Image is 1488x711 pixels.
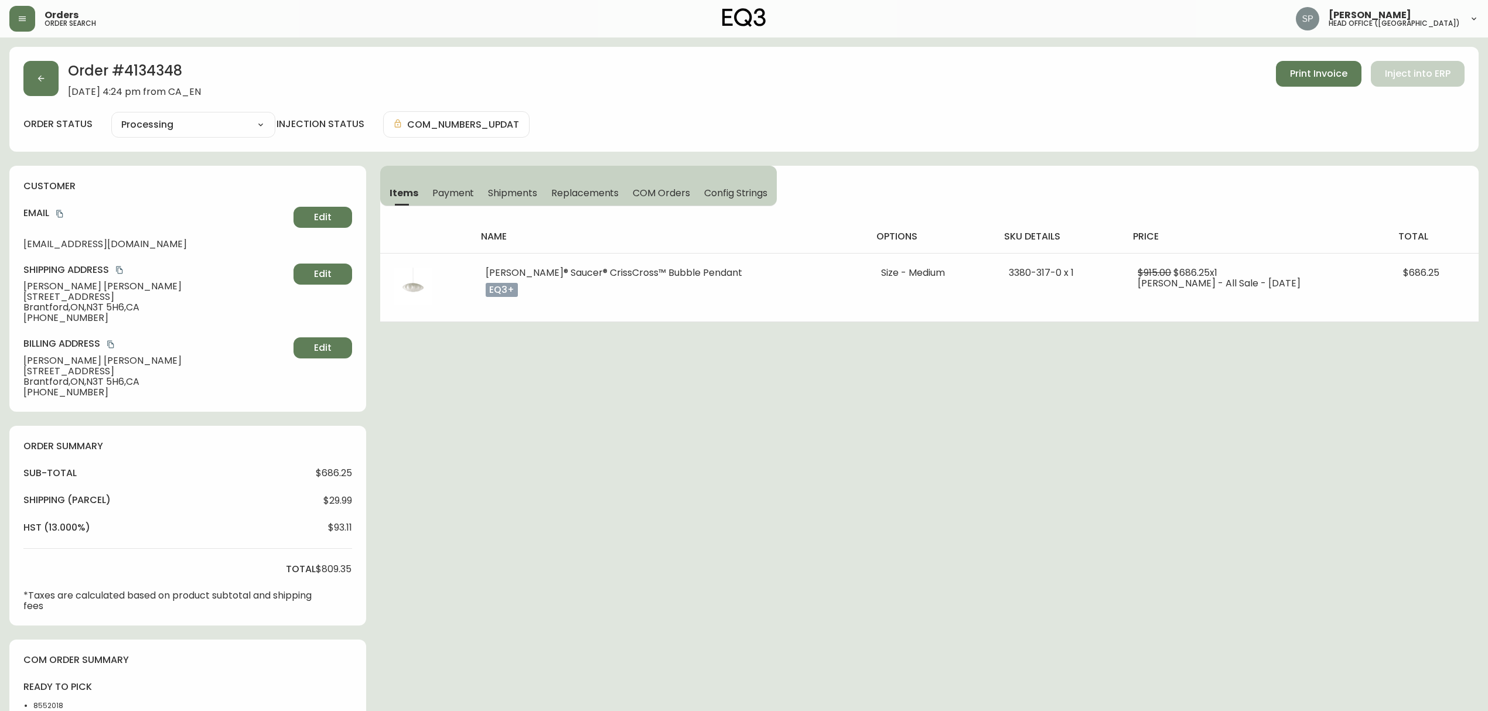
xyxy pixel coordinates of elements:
span: Edit [314,211,332,224]
h4: price [1133,230,1380,243]
h4: order summary [23,440,352,453]
button: copy [54,208,66,220]
p: eq3+ [486,283,518,297]
span: [DATE] 4:24 pm from CA_EN [68,87,201,97]
span: Orders [45,11,79,20]
button: copy [105,339,117,350]
span: $915.00 [1138,266,1171,279]
span: Brantford , ON , N3T 5H6 , CA [23,377,289,387]
span: [STREET_ADDRESS] [23,292,289,302]
h5: order search [45,20,96,27]
h4: com order summary [23,654,352,666]
span: [PHONE_NUMBER] [23,387,289,398]
h4: name [481,230,858,243]
span: Shipments [488,187,537,199]
span: [PERSON_NAME]® Saucer® CrissCross™ Bubble Pendant [486,266,742,279]
h4: customer [23,180,352,193]
li: 8552018 [33,700,95,711]
h4: sub-total [23,467,77,480]
span: COM Orders [633,187,690,199]
button: copy [114,264,125,276]
button: Print Invoice [1276,61,1361,87]
span: [PERSON_NAME] - All Sale - [DATE] [1138,276,1301,290]
h4: injection status [277,118,364,131]
h2: Order # 4134348 [68,61,201,87]
h4: Shipping ( Parcel ) [23,494,111,507]
h4: total [286,563,316,576]
span: [EMAIL_ADDRESS][DOMAIN_NAME] [23,239,289,249]
h4: ready to pick [23,681,95,693]
span: Brantford , ON , N3T 5H6 , CA [23,302,289,313]
span: [STREET_ADDRESS] [23,366,289,377]
span: 3380-317-0 x 1 [1009,266,1074,279]
button: Edit [293,207,352,228]
img: 0cb179e7bf3690758a1aaa5f0aafa0b4 [1296,7,1319,30]
img: logo [722,8,766,27]
span: [PERSON_NAME] [PERSON_NAME] [23,281,289,292]
span: $686.25 x 1 [1173,266,1217,279]
h4: hst (13.000%) [23,521,90,534]
span: $29.99 [323,495,352,506]
h4: total [1398,230,1469,243]
h5: head office ([GEOGRAPHIC_DATA]) [1329,20,1460,27]
button: Edit [293,337,352,358]
span: $809.35 [316,564,351,575]
img: 455944a4-8fba-4164-b009-8703eb428e39Optional[Saucer-Nelson-SQ.jpg].jpg [394,268,432,305]
span: $686.25 [316,468,352,478]
button: Edit [293,264,352,285]
h4: Billing Address [23,337,289,350]
label: order status [23,118,93,131]
h4: Email [23,207,289,220]
span: $686.25 [1403,266,1439,279]
h4: Shipping Address [23,264,289,276]
span: Edit [314,268,332,281]
span: Payment [432,187,475,199]
span: [PERSON_NAME] [1329,11,1411,20]
li: Size - Medium [881,268,981,278]
span: Edit [314,341,332,354]
span: Config Strings [704,187,767,199]
span: Items [390,187,418,199]
span: [PERSON_NAME] [PERSON_NAME] [23,355,289,366]
span: Replacements [551,187,619,199]
span: $93.11 [328,522,352,533]
span: Print Invoice [1290,67,1347,80]
h4: sku details [1004,230,1115,243]
span: [PHONE_NUMBER] [23,313,289,323]
h4: options [876,230,985,243]
p: *Taxes are calculated based on product subtotal and shipping fees [23,590,316,611]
